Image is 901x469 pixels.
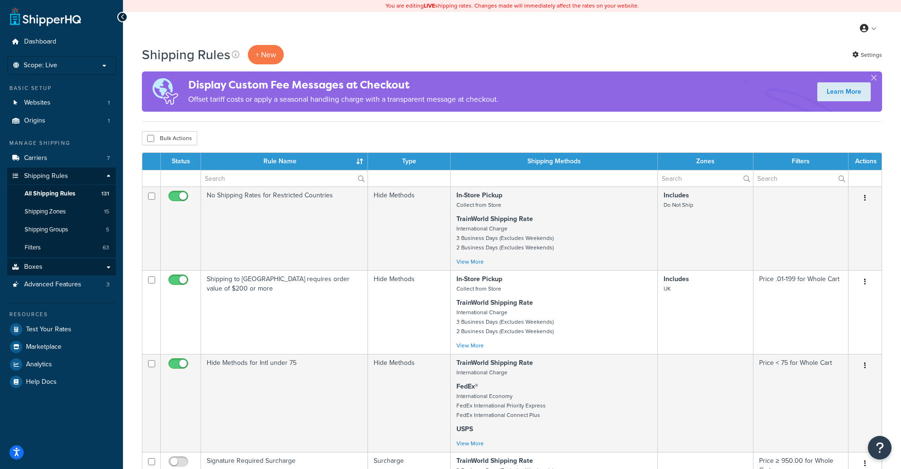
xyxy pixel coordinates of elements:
small: Collect from Store [456,201,501,209]
span: Shipping Rules [24,172,68,180]
span: Scope: Live [24,62,57,70]
span: Carriers [24,154,47,162]
span: Analytics [26,361,52,369]
div: Resources [7,310,116,319]
a: All Shipping Rules 131 [7,185,116,203]
span: Shipping Groups [25,226,68,234]
a: Learn More [817,82,871,101]
a: Help Docs [7,373,116,390]
strong: TrainWorld Shipping Rate [456,298,533,308]
li: Shipping Groups [7,221,116,239]
a: Filters 63 [7,239,116,257]
strong: FedEx® [456,381,478,391]
li: All Shipping Rules [7,185,116,203]
th: Filters [753,153,849,170]
td: Shipping to [GEOGRAPHIC_DATA] requires order value of $200 or more [201,270,368,354]
li: Websites [7,94,116,112]
span: 3 [106,281,110,289]
span: Origins [24,117,45,125]
h1: Shipping Rules [142,45,230,64]
th: Shipping Methods [451,153,658,170]
button: Open Resource Center [868,436,892,460]
small: International Economy FedEx International Priority Express FedEx International Connect Plus [456,392,546,419]
h4: Display Custom Fee Messages at Checkout [188,77,499,93]
a: Shipping Rules [7,168,116,185]
li: Shipping Rules [7,168,116,257]
a: ShipperHQ Home [10,7,81,26]
small: International Charge 3 Business Days (Excludes Weekends) 2 Business Days (Excludes Weekends) [456,308,554,336]
span: Help Docs [26,378,57,386]
th: Status [161,153,201,170]
li: Shipping Zones [7,203,116,221]
span: 1 [108,99,110,107]
span: Filters [25,244,41,252]
li: Filters [7,239,116,257]
th: Type [368,153,451,170]
a: Analytics [7,356,116,373]
a: Shipping Zones 15 [7,203,116,221]
li: Origins [7,112,116,130]
p: + New [248,45,284,64]
strong: Includes [664,190,689,200]
span: 15 [104,208,109,216]
a: View More [456,341,484,350]
td: Hide Methods [368,354,451,452]
td: Hide Methods [368,270,451,354]
span: Dashboard [24,38,56,46]
strong: Includes [664,274,689,284]
li: Advanced Features [7,276,116,293]
small: International Charge [456,368,507,377]
td: Hide Methods for Intl under 75 [201,354,368,452]
span: Boxes [24,263,43,271]
strong: TrainWorld Shipping Rate [456,456,533,466]
small: Do Not Ship [664,201,693,209]
li: Carriers [7,150,116,167]
img: duties-banner-06bc72dcb5fe05cb3f9472aba00be2ae8eb53ab6f0d8bb03d382ba314ac3c341.png [142,71,188,112]
a: Shipping Groups 5 [7,221,116,239]
input: Search [658,170,753,186]
td: Hide Methods [368,186,451,270]
p: Offset tariff costs or apply a seasonal handling charge with a transparent message at checkout. [188,93,499,106]
span: Advanced Features [24,281,81,289]
input: Search [753,170,848,186]
a: Boxes [7,258,116,276]
strong: TrainWorld Shipping Rate [456,358,533,368]
b: LIVE [424,1,435,10]
span: All Shipping Rules [25,190,75,198]
strong: USPS [456,424,473,434]
td: Price < 75 for Whole Cart [753,354,849,452]
input: Search [201,170,367,186]
a: View More [456,439,484,448]
a: Carriers 7 [7,150,116,167]
a: Dashboard [7,33,116,51]
th: Zones [658,153,753,170]
span: 7 [107,154,110,162]
a: View More [456,257,484,266]
div: Basic Setup [7,84,116,92]
span: Websites [24,99,51,107]
a: Settings [852,48,882,62]
span: Shipping Zones [25,208,66,216]
span: 63 [103,244,109,252]
small: Collect from Store [456,284,501,293]
span: Test Your Rates [26,326,71,334]
strong: In-Store Pickup [456,274,502,284]
button: Bulk Actions [142,131,197,145]
a: Test Your Rates [7,321,116,338]
th: Rule Name : activate to sort column ascending [201,153,368,170]
strong: In-Store Pickup [456,190,502,200]
div: Manage Shipping [7,139,116,147]
strong: TrainWorld Shipping Rate [456,214,533,224]
th: Actions [849,153,882,170]
span: 1 [108,117,110,125]
td: Price .01-199 for Whole Cart [753,270,849,354]
a: Marketplace [7,338,116,355]
small: UK [664,284,671,293]
span: 131 [101,190,109,198]
a: Origins 1 [7,112,116,130]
